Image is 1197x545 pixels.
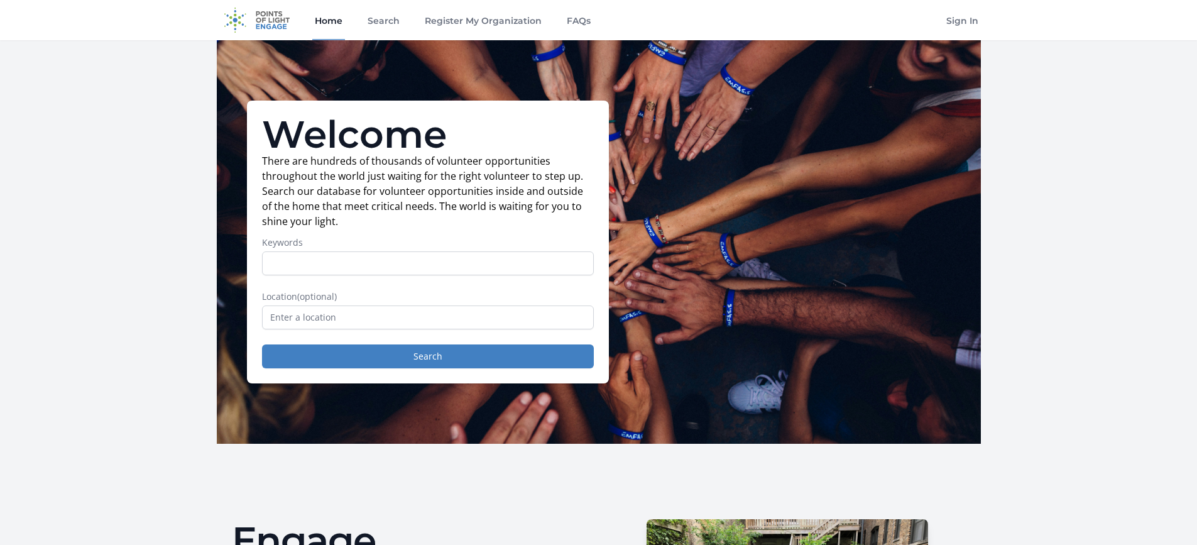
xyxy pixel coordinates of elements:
label: Keywords [262,236,594,249]
h1: Welcome [262,116,594,153]
p: There are hundreds of thousands of volunteer opportunities throughout the world just waiting for ... [262,153,594,229]
button: Search [262,344,594,368]
label: Location [262,290,594,303]
span: (optional) [297,290,337,302]
input: Enter a location [262,306,594,329]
